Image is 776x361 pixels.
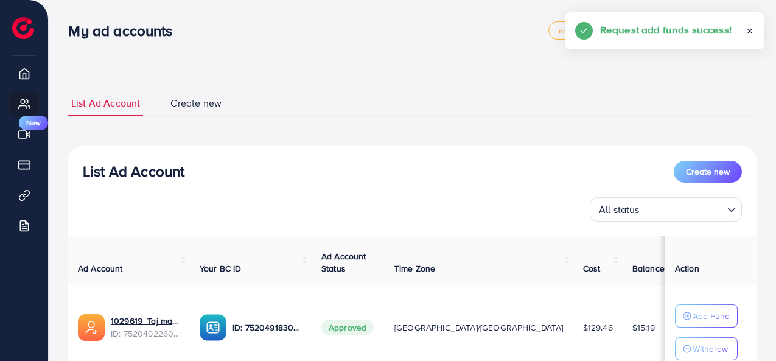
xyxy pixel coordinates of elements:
[78,314,105,341] img: ic-ads-acc.e4c84228.svg
[693,342,728,356] p: Withdraw
[686,166,730,178] span: Create new
[675,304,738,328] button: Add Fund
[596,201,642,219] span: All status
[632,321,655,334] span: $15.19
[583,321,613,334] span: $129.46
[675,262,699,275] span: Action
[321,250,366,275] span: Ad Account Status
[12,17,34,39] img: logo
[200,314,226,341] img: ic-ba-acc.ded83a64.svg
[675,337,738,360] button: Withdraw
[674,161,742,183] button: Create new
[590,197,742,222] div: Search for option
[68,22,182,40] h3: My ad accounts
[78,262,123,275] span: Ad Account
[111,328,180,340] span: ID: 7520492260274864135
[170,96,222,110] span: Create new
[111,315,180,327] a: 1029619_Taj mart1_1751001171342
[559,27,633,35] span: metap_pakistan_001
[19,116,48,130] span: New
[83,163,184,180] h3: List Ad Account
[724,306,767,352] iframe: Chat
[71,96,140,110] span: List Ad Account
[600,22,732,38] h5: Request add funds success!
[548,21,643,40] a: metap_pakistan_001
[643,198,722,219] input: Search for option
[9,122,39,146] a: New
[394,321,564,334] span: [GEOGRAPHIC_DATA]/[GEOGRAPHIC_DATA]
[232,320,302,335] p: ID: 7520491830920724488
[632,262,665,275] span: Balance
[583,262,601,275] span: Cost
[200,262,242,275] span: Your BC ID
[693,309,730,323] p: Add Fund
[111,315,180,340] div: <span class='underline'>1029619_Taj mart1_1751001171342</span></br>7520492260274864135
[394,262,435,275] span: Time Zone
[321,320,374,335] span: Approved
